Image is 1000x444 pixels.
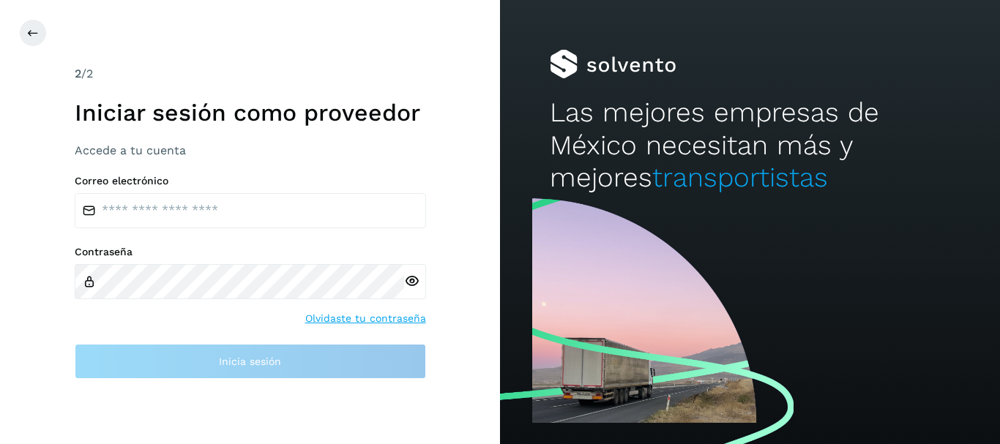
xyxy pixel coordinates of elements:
div: /2 [75,65,426,83]
span: Inicia sesión [219,356,281,366]
span: 2 [75,67,81,80]
span: transportistas [652,162,828,193]
button: Inicia sesión [75,344,426,379]
label: Contraseña [75,246,426,258]
h2: Las mejores empresas de México necesitan más y mejores [550,97,949,194]
a: Olvidaste tu contraseña [305,311,426,326]
h1: Iniciar sesión como proveedor [75,99,426,127]
h3: Accede a tu cuenta [75,143,426,157]
label: Correo electrónico [75,175,426,187]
